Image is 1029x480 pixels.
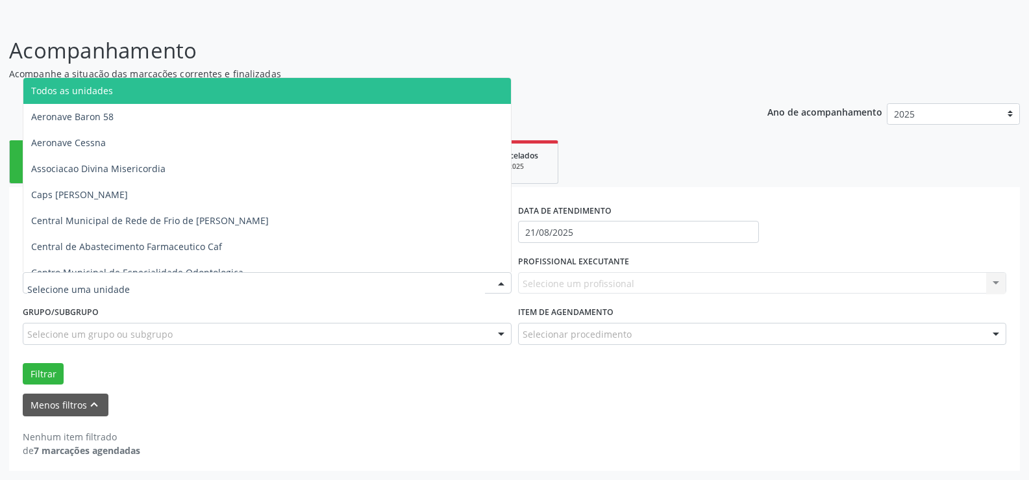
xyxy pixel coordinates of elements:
input: Selecione uma unidade [27,277,485,303]
p: Acompanhamento [9,34,717,67]
label: PROFISSIONAL EXECUTANTE [518,252,629,272]
p: Acompanhe a situação das marcações correntes e finalizadas [9,67,717,81]
button: Filtrar [23,363,64,385]
div: de [23,444,140,457]
label: Grupo/Subgrupo [23,303,99,323]
label: Item de agendamento [518,303,614,323]
span: Todos as unidades [31,84,113,97]
span: Cancelados [495,150,538,161]
span: Aeronave Cessna [31,136,106,149]
span: Aeronave Baron 58 [31,110,114,123]
i: keyboard_arrow_up [87,398,101,412]
span: Selecione um grupo ou subgrupo [27,327,173,341]
p: Ano de acompanhamento [767,103,882,120]
span: Central Municipal de Rede de Frio de [PERSON_NAME] [31,214,269,227]
span: Associacao Divina Misericordia [31,162,166,175]
div: Nenhum item filtrado [23,430,140,444]
span: Caps [PERSON_NAME] [31,188,128,201]
strong: 7 marcações agendadas [34,444,140,457]
label: DATA DE ATENDIMENTO [518,201,612,221]
div: 2025 [484,162,549,171]
input: Selecione um intervalo [518,221,759,243]
span: Selecionar procedimento [523,327,632,341]
button: Menos filtroskeyboard_arrow_up [23,394,108,416]
span: Centro Municipal de Especialidade Odontologica [31,266,243,279]
span: Central de Abastecimento Farmaceutico Caf [31,240,222,253]
div: Nova marcação [19,166,84,175]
